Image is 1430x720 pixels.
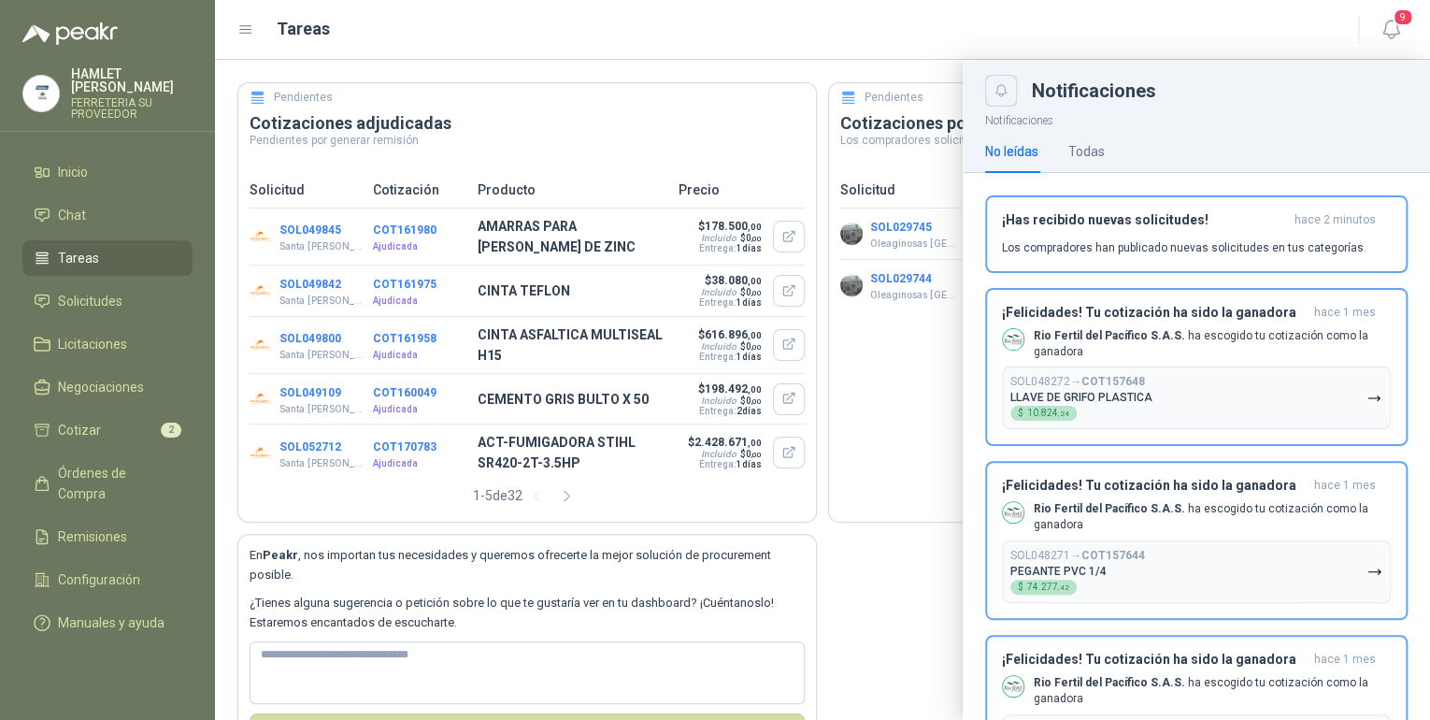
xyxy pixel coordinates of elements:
h3: ¡Felicidades! Tu cotización ha sido la ganadora [1002,478,1307,494]
span: Chat [58,205,86,225]
a: Tareas [22,240,193,276]
span: 10.824 [1027,409,1069,418]
a: Negociaciones [22,369,193,405]
p: ha escogido tu cotización como la ganadora [1034,501,1391,533]
span: 9 [1393,8,1413,26]
p: SOL048272 → [1010,375,1145,389]
button: SOL048271→COT157644PEGANTE PVC 1/4$74.277,42 [1002,540,1391,603]
span: Inicio [58,162,88,182]
span: ,42 [1058,583,1069,592]
span: Remisiones [58,526,127,547]
button: ¡Felicidades! Tu cotización ha sido la ganadorahace 1 mes Company LogoRio Fertil del Pacífico S.A... [985,461,1408,620]
span: Solicitudes [58,291,122,311]
span: Tareas [58,248,99,268]
div: $ [1010,580,1077,595]
span: 2 [161,423,181,438]
a: Solicitudes [22,283,193,319]
p: LLAVE DE GRIFO PLASTICA [1010,391,1152,404]
div: Notificaciones [1032,81,1408,100]
div: $ [1010,406,1077,421]
span: hace 2 minutos [1294,212,1376,228]
a: Chat [22,197,193,233]
a: Licitaciones [22,326,193,362]
span: Órdenes de Compra [58,463,175,504]
a: Inicio [22,154,193,190]
img: Company Logo [1003,676,1023,697]
img: Company Logo [1003,502,1023,523]
h1: Tareas [277,16,330,42]
span: 74.277 [1027,583,1069,592]
span: hace 1 mes [1314,478,1376,494]
p: Notificaciones [963,107,1430,130]
span: hace 1 mes [1314,305,1376,321]
b: COT157648 [1081,375,1145,388]
a: Manuales y ayuda [22,605,193,641]
div: No leídas [985,141,1038,162]
a: Órdenes de Compra [22,455,193,511]
b: Rio Fertil del Pacífico S.A.S. [1034,502,1185,515]
img: Company Logo [1003,329,1023,350]
p: FERRETERIA SU PROVEEDOR [71,97,193,120]
b: COT157644 [1081,549,1145,562]
a: Configuración [22,562,193,598]
span: hace 1 mes [1314,652,1376,668]
h3: ¡Felicidades! Tu cotización ha sido la ganadora [1002,652,1307,668]
p: PEGANTE PVC 1/4 [1010,565,1107,578]
button: ¡Felicidades! Tu cotización ha sido la ganadorahace 1 mes Company LogoRio Fertil del Pacífico S.A... [985,288,1408,447]
span: Negociaciones [58,377,144,397]
span: Manuales y ayuda [58,612,164,633]
button: Close [985,75,1017,107]
p: Los compradores han publicado nuevas solicitudes en tus categorías. [1002,239,1366,256]
img: Logo peakr [22,22,118,45]
a: Remisiones [22,519,193,554]
button: SOL048272→COT157648LLAVE DE GRIFO PLASTICA$10.824,24 [1002,367,1391,429]
span: ,24 [1058,410,1069,418]
button: 9 [1374,13,1408,47]
span: Cotizar [58,420,101,440]
h3: ¡Has recibido nuevas solicitudes! [1002,212,1287,228]
a: Cotizar2 [22,412,193,448]
p: ha escogido tu cotización como la ganadora [1034,675,1391,707]
p: ha escogido tu cotización como la ganadora [1034,328,1391,360]
b: Rio Fertil del Pacífico S.A.S. [1034,329,1185,342]
p: SOL048271 → [1010,549,1145,563]
b: Rio Fertil del Pacífico S.A.S. [1034,676,1185,689]
p: HAMLET [PERSON_NAME] [71,67,193,94]
button: ¡Has recibido nuevas solicitudes!hace 2 minutos Los compradores han publicado nuevas solicitudes ... [985,195,1408,273]
img: Company Logo [23,76,59,111]
span: Configuración [58,569,140,590]
h3: ¡Felicidades! Tu cotización ha sido la ganadora [1002,305,1307,321]
span: Licitaciones [58,334,127,354]
div: Todas [1068,141,1105,162]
